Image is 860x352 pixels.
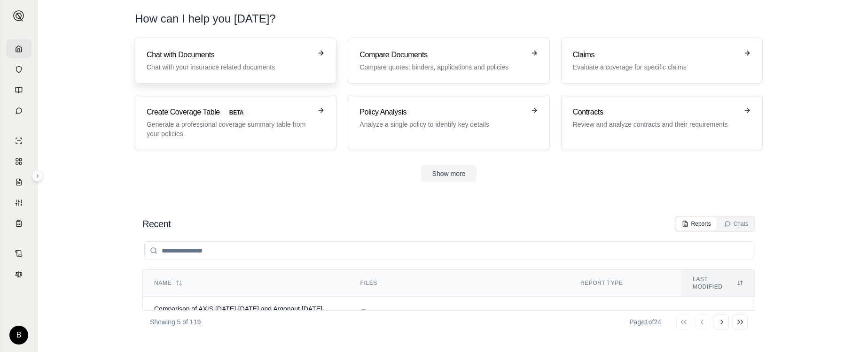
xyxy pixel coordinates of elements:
a: Single Policy [6,131,31,150]
div: Last modified [693,275,743,291]
p: Analyze a single policy to identify key details [360,120,524,129]
a: Legal Search Engine [6,265,31,283]
span: Comparison of AXIS 2025-2026 and Argonaut 2024-2025 D&O, EPL, and Fiduciary Liability Policies fo... [154,305,325,331]
div: B [9,326,28,344]
a: Home [6,39,31,58]
a: Policy Comparisons [6,152,31,171]
a: ContractsReview and analyze contracts and their requirements [561,95,763,150]
td: [DATE] 10:21 AM [681,297,755,340]
div: Reports [682,220,711,228]
p: Review and analyze contracts and their requirements [573,120,738,129]
span: FORMS-Medecins Sans Frontieres USA Inc 2025 NB Rev 1.pdf [370,308,464,317]
p: Generate a professional coverage summary table from your policies. [147,120,312,138]
p: Showing 5 of 119 [150,317,201,327]
a: Prompt Library [6,81,31,99]
h3: Compare Documents [360,49,524,61]
button: Reports [676,217,717,230]
a: Coverage Table [6,214,31,233]
a: Chat with DocumentsChat with your insurance related documents [135,38,336,84]
button: Expand sidebar [32,170,43,182]
h3: Contracts [573,107,738,118]
button: Expand sidebar [9,7,28,25]
a: Contract Analysis [6,244,31,263]
a: Compare DocumentsCompare quotes, binders, applications and policies [348,38,549,84]
div: Name [154,279,338,287]
img: Expand sidebar [13,10,24,22]
h3: Chat with Documents [147,49,312,61]
p: Evaluate a coverage for specific claims [573,62,738,72]
a: Claim Coverage [6,173,31,191]
h1: How can I help you [DATE]? [135,11,763,26]
td: Policies Compare [569,297,681,340]
button: Chats [719,217,754,230]
span: BETA [224,107,249,118]
th: Files [349,270,569,297]
p: Compare quotes, binders, applications and policies [360,62,524,72]
button: Show more [421,165,477,182]
h2: Recent [142,217,171,230]
h3: Claims [573,49,738,61]
div: Page 1 of 24 [629,317,661,327]
a: Documents Vault [6,60,31,79]
h3: Create Coverage Table [147,107,312,118]
a: Custom Report [6,193,31,212]
a: Create Coverage TableBETAGenerate a professional coverage summary table from your policies. [135,95,336,150]
div: Chats [724,220,748,228]
h3: Policy Analysis [360,107,524,118]
a: Chat [6,101,31,120]
p: Chat with your insurance related documents [147,62,312,72]
th: Report Type [569,270,681,297]
a: Policy AnalysisAnalyze a single policy to identify key details [348,95,549,150]
a: ClaimsEvaluate a coverage for specific claims [561,38,763,84]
